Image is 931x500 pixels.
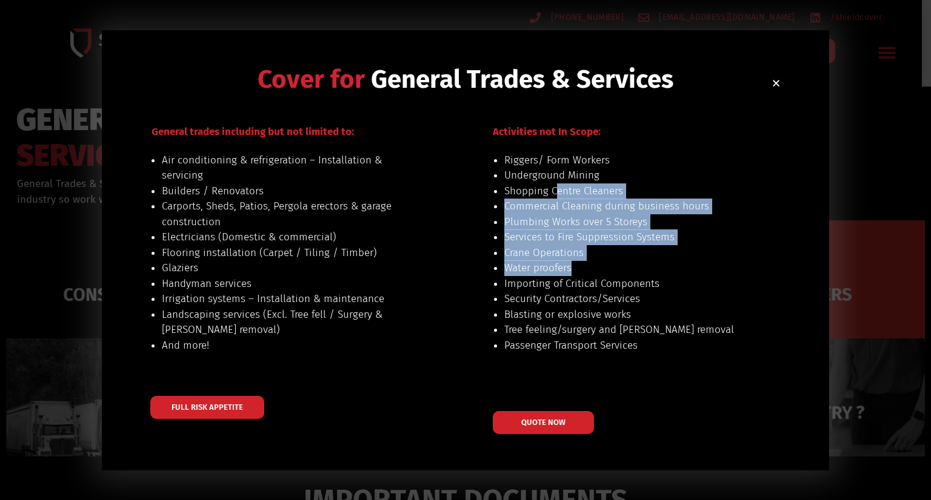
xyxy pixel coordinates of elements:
[162,199,415,229] li: Carports, Sheds, Patios, Pergola erectors & garage construction
[504,260,757,276] li: Water proofers
[521,418,566,426] span: QUOTE NOW
[504,307,757,323] li: Blasting or explosive works
[504,168,757,183] li: Underground Mining
[504,245,757,261] li: Crane Operations
[162,183,415,199] li: Builders / Renovators
[493,125,601,138] span: Activities not In Scope:
[504,214,757,230] li: Plumbing Works over 5 Storeys
[504,291,757,307] li: Security Contractors/Services
[162,260,415,276] li: Glaziers
[172,403,243,411] span: FULL RISK APPETITE
[162,307,415,338] li: Landscaping services (Excl. Tree fell / Surgery & [PERSON_NAME] removal)
[162,229,415,245] li: Electricians (Domestic & commercial)
[258,64,365,94] span: Cover for
[504,338,757,354] li: Passenger Transport Services
[493,411,594,434] a: QUOTE NOW
[162,338,415,354] li: And more!
[162,291,415,307] li: Irrigation systems – Installation & maintenance
[162,276,415,292] li: Handyman services
[504,183,757,199] li: Shopping Centre Cleaners
[150,396,264,419] a: FULL RISK APPETITE
[162,245,415,261] li: Flooring installation (Carpet / Tiling / Timber)
[504,199,757,214] li: Commercial Cleaning during business hours
[504,229,757,245] li: Services to Fire Suppression Systems
[504,322,757,338] li: Tree feeling/surgery and [PERSON_NAME] removal
[152,125,354,138] span: General trades including but not limited to:
[371,64,673,94] span: General Trades & Services
[162,153,415,183] li: Air conditioning & refrigeration – Installation & servicing
[504,276,757,292] li: Importing of Critical Components
[504,153,757,168] li: Riggers/ Form Workers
